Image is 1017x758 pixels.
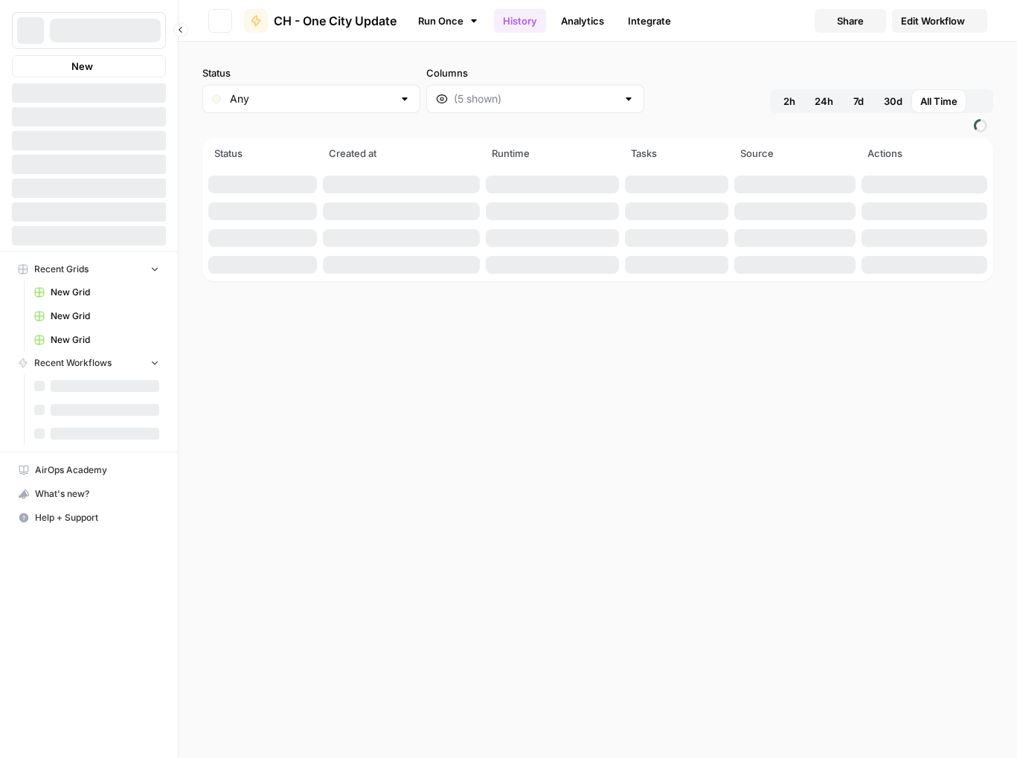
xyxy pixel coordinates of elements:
span: Recent Workflows [34,356,112,370]
th: Tasks [622,138,731,171]
span: All Time [920,94,957,109]
div: What's new? [13,483,165,505]
a: Edit Workflow [892,9,987,33]
span: Share [837,13,864,28]
button: What's new? [12,482,166,506]
th: Created at [320,138,483,171]
span: Recent Grids [34,263,89,276]
th: Status [205,138,320,171]
button: Help + Support [12,506,166,530]
span: New Grid [51,286,159,299]
a: CH - One City Update [244,9,397,33]
button: 2h [773,89,806,113]
span: 2h [783,94,795,109]
a: Analytics [552,9,613,33]
a: Run Once [408,8,488,33]
a: New Grid [28,304,166,328]
a: Integrate [619,9,680,33]
span: Edit Workflow [901,13,965,28]
th: Source [731,138,859,171]
a: New Grid [28,328,166,352]
a: New Grid [28,280,166,304]
span: New Grid [51,333,159,347]
span: Help + Support [35,511,159,524]
label: Columns [426,65,644,80]
button: 30d [875,89,911,113]
button: Share [815,9,886,33]
span: 30d [884,94,902,109]
button: New [12,55,166,77]
span: 24h [815,94,833,109]
button: Recent Grids [12,258,166,280]
button: Recent Workflows [12,352,166,374]
span: CH - One City Update [274,12,397,30]
a: AirOps Academy [12,458,166,482]
span: 7d [853,94,864,109]
button: 24h [806,89,842,113]
span: AirOps Academy [35,463,159,477]
button: 7d [842,89,875,113]
a: History [494,9,546,33]
th: Runtime [483,138,622,171]
span: New [71,59,93,74]
input: Any [230,91,393,106]
th: Actions [859,138,990,171]
label: Status [202,65,420,80]
input: (5 shown) [454,91,617,106]
span: New Grid [51,309,159,323]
